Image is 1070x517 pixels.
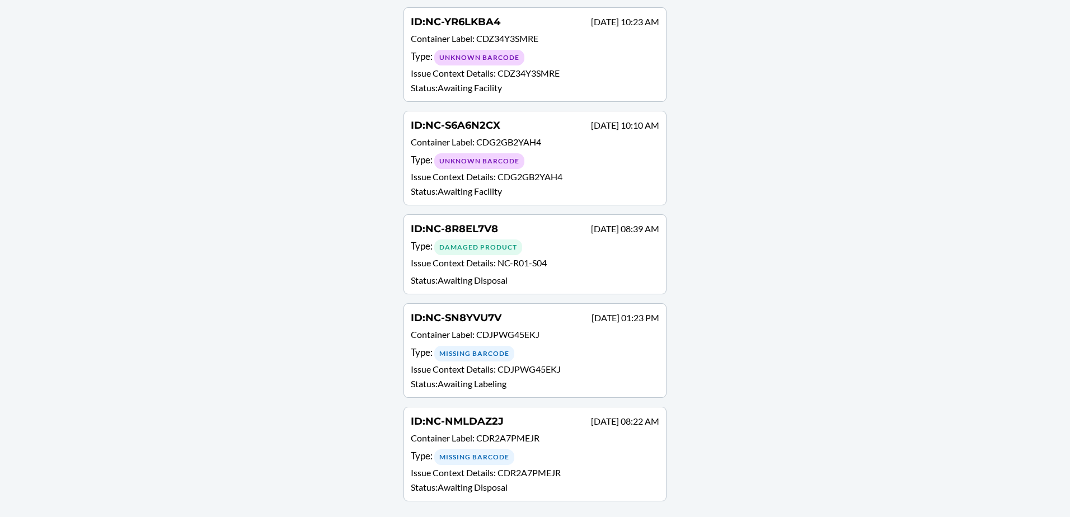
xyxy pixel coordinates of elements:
[476,137,541,147] span: CDG2GB2YAH4
[498,364,561,374] span: CDJPWG45EKJ
[591,119,659,132] p: [DATE] 10:10 AM
[403,214,667,294] a: ID:NC-8R8EL7V8[DATE] 08:39 AMType: Damaged ProductIssue Context Details: NC-R01-S04Status:Awaitin...
[411,363,659,376] p: Issue Context Details :
[411,81,659,95] p: Status : Awaiting Facility
[434,239,522,255] div: Damaged Product
[411,481,659,494] p: Status : Awaiting Disposal
[411,153,659,169] div: Type :
[411,328,659,344] p: Container Label :
[498,68,560,78] span: CDZ34Y3SMRE
[411,311,501,325] h4: ID :
[434,153,524,169] div: Unknown Barcode
[425,119,500,131] span: NC-S6A6N2CX
[434,449,514,465] div: Missing Barcode
[425,312,501,324] span: NC-SN8YVU7V
[476,33,538,44] span: CDZ34Y3SMRE
[591,415,659,428] p: [DATE] 08:22 AM
[411,274,659,287] p: Status : Awaiting Disposal
[476,433,539,443] span: CDR2A7PMEJR
[411,135,659,152] p: Container Label :
[592,311,659,325] p: [DATE] 01:23 PM
[476,329,539,340] span: CDJPWG45EKJ
[434,346,514,361] div: Missing Barcode
[411,185,659,198] p: Status : Awaiting Facility
[498,171,562,182] span: CDG2GB2YAH4
[411,345,659,361] div: Type :
[403,407,667,501] a: ID:NC-NMLDAZ2J[DATE] 08:22 AMContainer Label: CDR2A7PMEJRType: Missing BarcodeIssue Context Detai...
[425,223,498,235] span: NC-8R8EL7V8
[411,222,498,236] h4: ID :
[591,15,659,29] p: [DATE] 10:23 AM
[498,257,547,268] span: NC-R01-S04
[498,467,561,478] span: CDR2A7PMEJR
[411,431,659,448] p: Container Label :
[411,377,659,391] p: Status : Awaiting Labeling
[403,7,667,102] a: ID:NC-YR6LKBA4[DATE] 10:23 AMContainer Label: CDZ34Y3SMREType: Unknown BarcodeIssue Context Detai...
[411,466,659,480] p: Issue Context Details :
[425,415,504,427] span: NC-NMLDAZ2J
[411,239,659,255] div: Type :
[403,111,667,205] a: ID:NC-S6A6N2CX[DATE] 10:10 AMContainer Label: CDG2GB2YAH4Type: Unknown BarcodeIssue Context Detai...
[411,256,659,272] p: Issue Context Details :
[411,15,500,29] h4: ID :
[425,16,500,28] span: NC-YR6LKBA4
[434,50,524,65] div: Unknown Barcode
[411,449,659,465] div: Type :
[411,49,659,65] div: Type :
[591,222,659,236] p: [DATE] 08:39 AM
[411,67,659,80] p: Issue Context Details :
[411,170,659,184] p: Issue Context Details :
[411,118,500,133] h4: ID :
[411,414,504,429] h4: ID :
[411,32,659,48] p: Container Label :
[403,303,667,398] a: ID:NC-SN8YVU7V[DATE] 01:23 PMContainer Label: CDJPWG45EKJType: Missing BarcodeIssue Context Detai...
